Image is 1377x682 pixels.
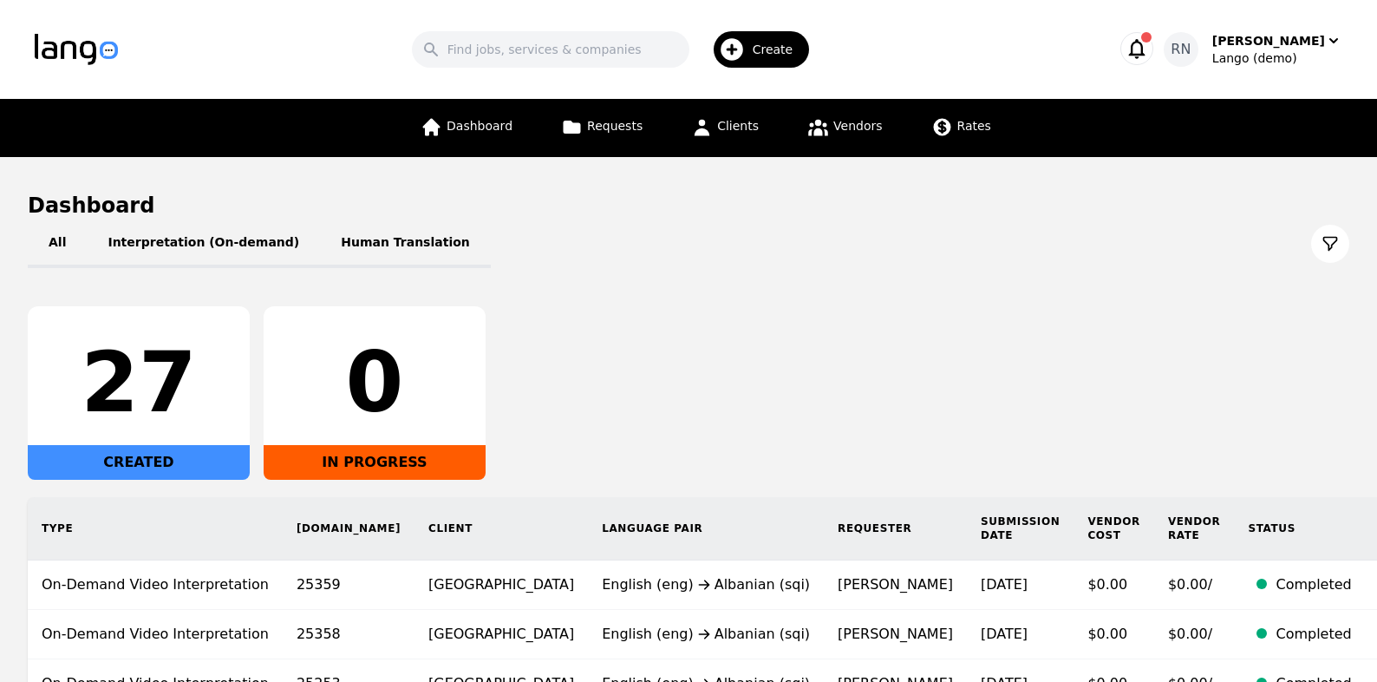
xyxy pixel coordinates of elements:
span: $0.00/ [1168,576,1212,593]
td: [GEOGRAPHIC_DATA] [414,610,588,659]
td: On-Demand Video Interpretation [28,610,283,659]
a: Vendors [797,99,892,157]
span: Requests [587,119,643,133]
th: Language Pair [588,497,824,561]
th: Requester [824,497,967,561]
button: Interpretation (On-demand) [87,220,320,268]
div: 27 [42,341,236,424]
div: English (eng) Albanian (sqi) [602,574,810,595]
td: [GEOGRAPHIC_DATA] [414,561,588,610]
span: Dashboard [447,119,512,133]
a: Requests [551,99,653,157]
button: Create [689,24,820,75]
div: Completed [1276,574,1351,595]
td: $0.00 [1074,561,1154,610]
a: Dashboard [410,99,523,157]
div: English (eng) Albanian (sqi) [602,624,810,645]
td: [PERSON_NAME] [824,561,967,610]
time: [DATE] [981,626,1028,642]
time: [DATE] [981,576,1028,593]
h1: Dashboard [28,192,1349,220]
span: RN [1171,39,1191,60]
button: All [28,220,87,268]
button: RN[PERSON_NAME]Lango (demo) [1164,32,1342,67]
th: Client [414,497,588,561]
th: Submission Date [967,497,1074,561]
img: Logo [35,34,118,65]
span: Create [753,41,806,58]
td: 25359 [283,561,414,610]
span: Vendors [833,119,882,133]
div: CREATED [28,445,250,480]
div: Lango (demo) [1212,49,1342,67]
div: 0 [277,341,472,424]
button: Filter [1311,225,1349,263]
input: Find jobs, services & companies [412,31,689,68]
div: [PERSON_NAME] [1212,32,1325,49]
div: IN PROGRESS [264,445,486,480]
th: [DOMAIN_NAME] [283,497,414,561]
td: [PERSON_NAME] [824,610,967,659]
a: Clients [681,99,769,157]
span: $0.00/ [1168,626,1212,642]
td: On-Demand Video Interpretation [28,561,283,610]
span: Rates [957,119,991,133]
span: Clients [717,119,759,133]
button: Human Translation [320,220,491,268]
th: Vendor Cost [1074,497,1154,561]
th: Vendor Rate [1154,497,1235,561]
a: Rates [921,99,1002,157]
td: 25358 [283,610,414,659]
th: Status [1234,497,1365,561]
th: Type [28,497,283,561]
td: $0.00 [1074,610,1154,659]
div: Completed [1276,624,1351,645]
